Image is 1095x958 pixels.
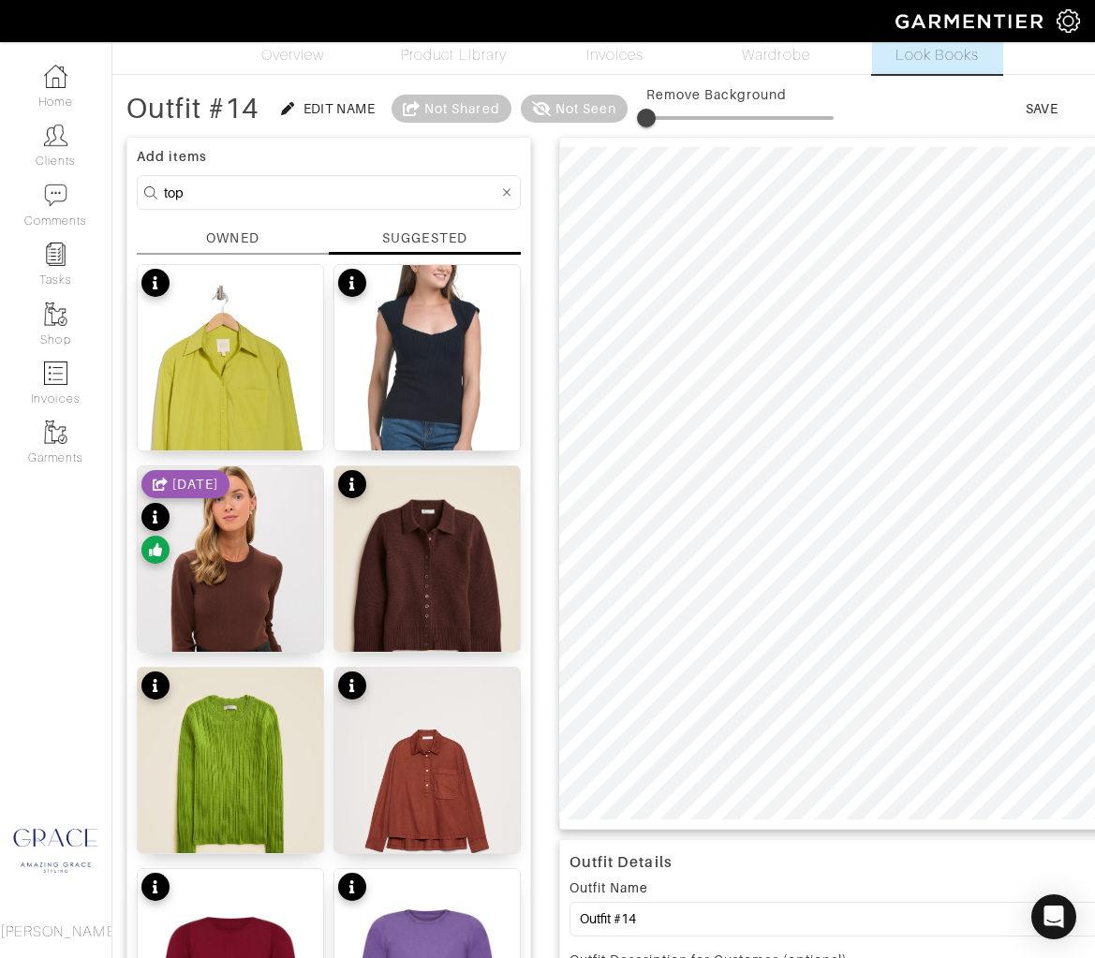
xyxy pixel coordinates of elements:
img: details [138,668,323,900]
span: Invoices [586,44,644,66]
div: OWNED [206,228,259,248]
div: Outfit #14 [126,99,259,118]
span: Look Books [895,44,979,66]
img: details [138,466,323,744]
div: Outfit Details [570,853,673,872]
span: Product Library [401,44,507,66]
img: reminder-icon-8004d30b9f0a5d33ae49ab947aed9ed385cf756f9e5892f1edd6e32f2345188e.png [44,243,67,266]
img: comment-icon-a0a6a9ef722e966f86d9cbdc48e553b5cf19dbc54f86b18d962a5391bc8f6eb6.png [44,184,67,207]
input: Search... [164,181,498,204]
img: details [334,668,520,915]
div: See product info [338,269,366,302]
div: See product info [338,671,366,704]
div: Add items [137,147,521,166]
img: details [334,466,520,699]
img: dashboard-icon-dbcd8f5a0b271acd01030246c82b418ddd0df26cd7fceb0bd07c9910d44c42f6.png [44,65,67,88]
div: Shared date [141,470,229,498]
div: See product info [141,470,229,568]
div: Outfit Name [570,878,649,897]
button: Edit Name [274,97,383,120]
div: See product info [141,671,170,704]
a: Look Books [872,6,1003,74]
div: See product info [141,873,170,906]
div: Edit Name [303,99,376,118]
img: orders-icon-0abe47150d42831381b5fb84f609e132dff9fe21cb692f30cb5eec754e2cba89.png [44,361,67,385]
div: Not Seen [555,99,616,118]
div: Open Intercom Messenger [1031,894,1076,939]
img: clients-icon-6bae9207a08558b7cb47a8932f037763ab4055f8c8b6bfacd5dc20c3e0201464.png [44,124,67,147]
div: Not Shared [424,99,500,118]
div: SUGGESTED [382,228,466,247]
span: Wardrobe [742,44,809,66]
div: See product info [338,470,366,503]
img: garments-icon-b7da505a4dc4fd61783c78ac3ca0ef83fa9d6f193b1c9dc38574b1d14d53ca28.png [44,302,67,326]
img: garmentier-logo-header-white-b43fb05a5012e4ada735d5af1a66efaba907eab6374d6393d1fbf88cb4ef424d.png [886,5,1057,37]
img: gear-icon-white-bd11855cb880d31180b6d7d6211b90ccbf57a29d726f0c71d8c61bd08dd39cc2.png [1057,9,1080,33]
span: Overview [261,44,324,66]
button: Save [1012,92,1072,125]
img: details [334,265,520,497]
div: See product info [141,269,170,302]
div: [DATE] [172,475,218,494]
img: details [138,265,323,550]
div: Save [1026,99,1058,118]
img: garments-icon-b7da505a4dc4fd61783c78ac3ca0ef83fa9d6f193b1c9dc38574b1d14d53ca28.png [44,420,67,444]
div: See product info [338,873,366,906]
div: Remove Background [646,85,834,104]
